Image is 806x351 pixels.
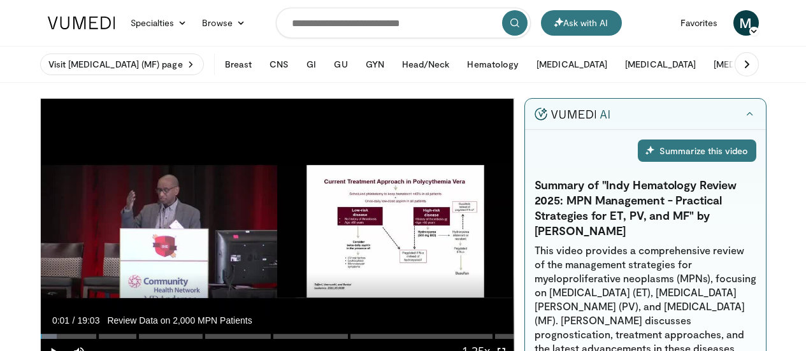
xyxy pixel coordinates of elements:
[41,334,514,339] div: Progress Bar
[638,140,756,162] div: Summarize this video
[73,315,75,326] span: /
[617,52,703,77] button: [MEDICAL_DATA]
[217,52,259,77] button: Breast
[394,52,457,77] button: Head/Neck
[326,52,355,77] button: GU
[107,315,252,326] span: Review Data on 2,000 MPN Patients
[77,315,99,326] span: 19:03
[706,52,792,77] button: [MEDICAL_DATA]
[535,108,610,120] img: vumedi-ai-logo.v2.svg
[535,177,756,238] h3: Summary of "Indy Hematology Review 2025: MPN Management - Practical Strategies for ET, PV, and MF...
[459,52,526,77] button: Hematology
[123,10,195,36] a: Specialties
[299,52,324,77] button: GI
[194,10,253,36] a: Browse
[733,10,759,36] a: M
[541,10,622,36] button: Ask with AI
[262,52,296,77] button: CNS
[52,315,69,326] span: 0:01
[358,52,392,77] button: GYN
[529,52,615,77] button: [MEDICAL_DATA]
[673,10,726,36] a: Favorites
[276,8,531,38] input: Search topics, interventions
[40,54,204,75] a: Visit [MEDICAL_DATA] (MF) page
[48,17,115,29] img: VuMedi Logo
